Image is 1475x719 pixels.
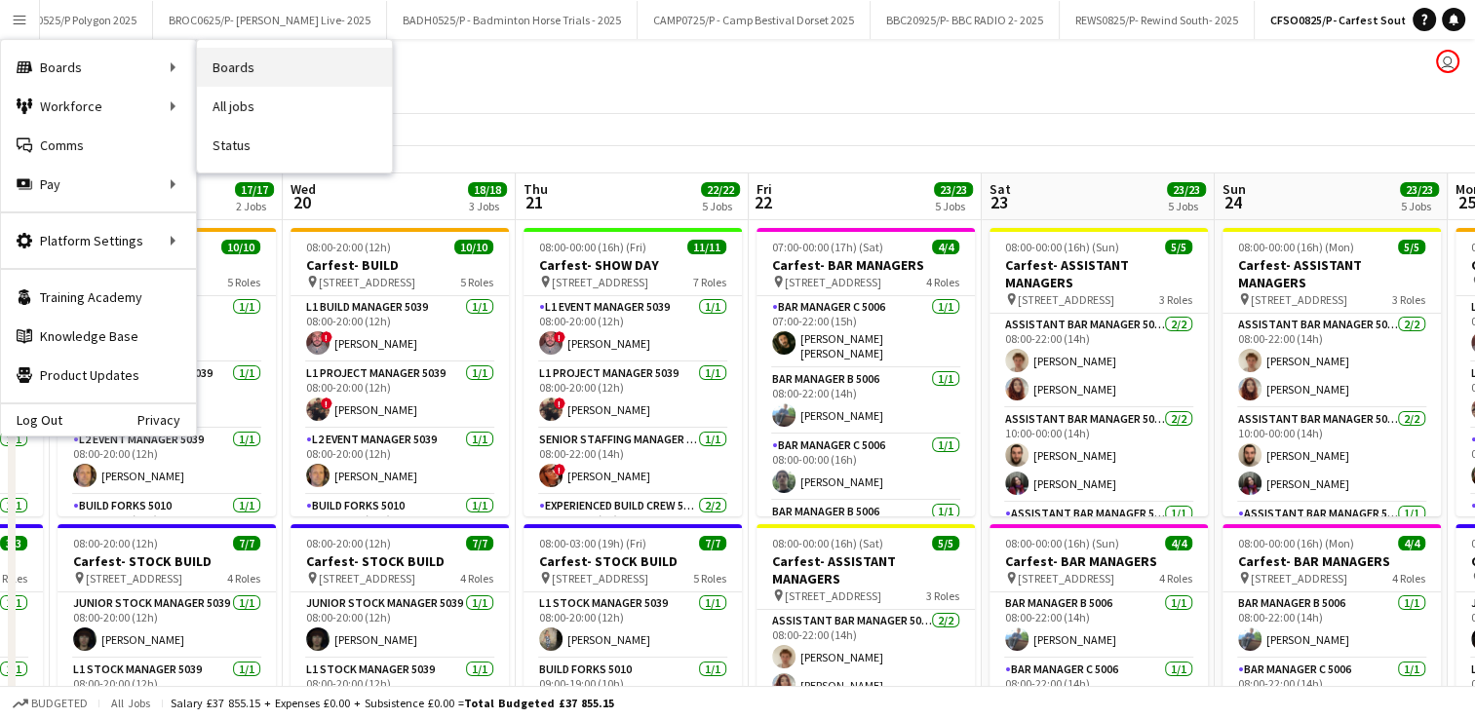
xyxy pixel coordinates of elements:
span: 22 [754,191,772,213]
span: 4 Roles [1159,571,1192,586]
div: Boards [1,48,196,87]
app-job-card: 07:00-00:00 (17h) (Sat)4/4Carfest- BAR MANAGERS [STREET_ADDRESS]4 RolesBar Manager C 50061/107:00... [757,228,975,516]
app-card-role: Junior Stock Manager 50391/108:00-20:00 (12h)[PERSON_NAME] [58,592,276,659]
span: [STREET_ADDRESS] [319,275,415,289]
button: CAMP0725/P - Camp Bestival Dorset 2025 [638,1,871,39]
span: [STREET_ADDRESS] [1018,292,1114,307]
app-card-role: Bar Manager C 50061/108:00-00:00 (16h)[PERSON_NAME] [757,435,975,501]
button: Budgeted [10,693,91,714]
span: 08:00-20:00 (12h) [73,536,158,550]
span: ! [321,331,332,343]
app-job-card: 08:00-00:00 (16h) (Sun)5/5Carfest- ASSISTANT MANAGERS [STREET_ADDRESS]3 RolesAssistant Bar Manage... [990,228,1208,516]
span: 10/10 [454,240,493,254]
div: 2 Jobs [236,199,273,213]
span: ! [554,464,565,475]
a: Privacy [137,412,196,428]
app-card-role: Experienced Build Crew 50102/209:00-15:00 (6h) [524,495,742,589]
h3: Carfest- ASSISTANT MANAGERS [1223,256,1441,291]
span: 22/22 [701,182,740,197]
a: Training Academy [1,278,196,317]
button: REWS0825/P- Rewind South- 2025 [1060,1,1255,39]
app-card-role: Assistant Bar Manager 50061/1 [990,503,1208,569]
span: ! [321,397,332,409]
span: 5 Roles [693,571,726,586]
span: 24 [1220,191,1246,213]
a: All jobs [197,87,392,126]
span: All jobs [107,696,154,710]
a: Log Out [1,412,62,428]
span: 08:00-00:00 (16h) (Fri) [539,240,646,254]
span: 5/5 [932,536,959,550]
app-card-role: Build Forks 50101/109:00-20:00 (11h) [291,495,509,561]
span: 3 Roles [926,588,959,603]
h3: Carfest- BAR MANAGERS [1223,552,1441,570]
h3: Carfest- STOCK BUILD [58,552,276,570]
span: Fri [757,180,772,198]
h3: Carfest- BUILD [291,256,509,274]
div: 08:00-00:00 (16h) (Fri)11/11Carfest- SHOW DAY [STREET_ADDRESS]7 RolesL1 Event Manager 50391/108:0... [524,228,742,516]
span: 23/23 [1400,182,1439,197]
app-card-role: L1 Event Manager 50391/108:00-20:00 (12h)![PERSON_NAME] [524,296,742,362]
button: BADH0525/P - Badminton Horse Trials - 2025 [387,1,638,39]
a: Product Updates [1,356,196,395]
span: ! [554,397,565,409]
span: 3 Roles [1392,292,1425,307]
span: 08:00-20:00 (12h) [306,240,391,254]
app-card-role: Senior Staffing Manager 50391/108:00-22:00 (14h)![PERSON_NAME] [524,429,742,495]
span: 18/18 [468,182,507,197]
app-card-role: Bar Manager B 50061/108:00-22:00 (14h)[PERSON_NAME] [1223,592,1441,659]
h3: Carfest- STOCK BUILD [524,552,742,570]
span: 7/7 [466,536,493,550]
span: 7/7 [699,536,726,550]
app-card-role: Assistant Bar Manager 50062/210:00-00:00 (14h)[PERSON_NAME][PERSON_NAME] [1223,408,1441,503]
app-card-role: Assistant Bar Manager 50062/210:00-00:00 (14h)[PERSON_NAME][PERSON_NAME] [990,408,1208,503]
div: Salary £37 855.15 + Expenses £0.00 + Subsistence £0.00 = [171,696,614,710]
span: [STREET_ADDRESS] [319,571,415,586]
app-card-role: L2 Event Manager 50391/108:00-20:00 (12h)[PERSON_NAME] [291,429,509,495]
a: Knowledge Base [1,317,196,356]
button: CFSO0825/P- Carfest South- 2025 [1255,1,1459,39]
h3: Carfest- STOCK BUILD [291,552,509,570]
h3: Carfest- BAR MANAGERS [757,256,975,274]
div: Pay [1,165,196,204]
span: 11/11 [687,240,726,254]
span: Budgeted [31,697,88,710]
span: 4 Roles [227,571,260,586]
app-user-avatar: Grace Shorten [1436,50,1459,73]
span: 20 [288,191,316,213]
app-card-role: L1 Stock Manager 50391/108:00-20:00 (12h)[PERSON_NAME] [524,592,742,659]
a: Status [197,126,392,165]
span: 5 Roles [460,275,493,289]
app-job-card: 08:00-00:00 (16h) (Mon)5/5Carfest- ASSISTANT MANAGERS [STREET_ADDRESS]3 RolesAssistant Bar Manage... [1223,228,1441,516]
div: 5 Jobs [1168,199,1205,213]
app-card-role: Bar Manager C 50061/107:00-22:00 (15h)[PERSON_NAME] [PERSON_NAME] [757,296,975,368]
span: 08:00-03:00 (19h) (Fri) [539,536,646,550]
app-card-role: Bar Manager B 50061/108:00-22:00 (14h)[PERSON_NAME] [757,368,975,435]
span: 4/4 [1165,536,1192,550]
div: 08:00-20:00 (12h)10/10Carfest- BUILD [STREET_ADDRESS]5 RolesL1 Build Manager 50391/108:00-20:00 (... [291,228,509,516]
span: 4/4 [1398,536,1425,550]
app-card-role: Assistant Bar Manager 50062/208:00-22:00 (14h)[PERSON_NAME][PERSON_NAME] [990,314,1208,408]
span: 08:00-00:00 (16h) (Mon) [1238,536,1354,550]
div: Platform Settings [1,221,196,260]
app-card-role: Junior Stock Manager 50391/108:00-20:00 (12h)[PERSON_NAME] [291,592,509,659]
span: 08:00-00:00 (16h) (Sun) [1005,240,1119,254]
span: Wed [291,180,316,198]
app-card-role: Assistant Bar Manager 50062/208:00-22:00 (14h)[PERSON_NAME][PERSON_NAME] [757,610,975,704]
div: Workforce [1,87,196,126]
div: 5 Jobs [702,199,739,213]
span: Thu [524,180,548,198]
span: 23 [987,191,1011,213]
span: 10/10 [221,240,260,254]
span: 5 Roles [227,275,260,289]
div: 5 Jobs [935,199,972,213]
span: 17/17 [235,182,274,197]
span: [STREET_ADDRESS] [552,571,648,586]
span: [STREET_ADDRESS] [785,588,881,603]
h3: Carfest- ASSISTANT MANAGERS [757,552,975,587]
span: [STREET_ADDRESS] [1018,571,1114,586]
span: 5/5 [1165,240,1192,254]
